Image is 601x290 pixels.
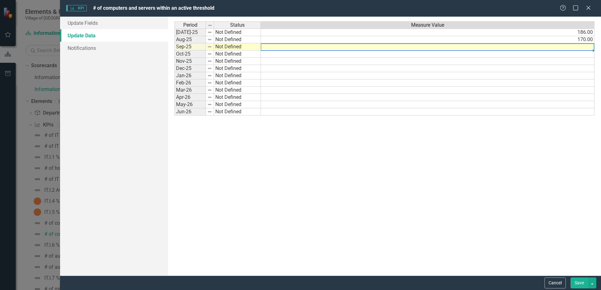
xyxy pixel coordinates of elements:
td: Not Defined [214,65,261,72]
button: Cancel [544,277,566,288]
td: Not Defined [214,36,261,43]
img: 8DAGhfEEPCf229AAAAAElFTkSuQmCC [207,95,212,100]
img: 8DAGhfEEPCf229AAAAAElFTkSuQmCC [207,73,212,78]
td: Jan-26 [174,72,206,79]
span: # of computers and servers within an active threshold [93,5,214,11]
img: 8DAGhfEEPCf229AAAAAElFTkSuQmCC [207,88,212,93]
td: Not Defined [214,108,261,115]
td: Oct-25 [174,51,206,58]
td: Not Defined [214,43,261,51]
td: Apr-26 [174,94,206,101]
img: 8DAGhfEEPCf229AAAAAElFTkSuQmCC [207,51,212,56]
img: 8DAGhfEEPCf229AAAAAElFTkSuQmCC [207,30,212,35]
img: 8DAGhfEEPCf229AAAAAElFTkSuQmCC [207,44,212,49]
button: Save [571,277,588,288]
td: Not Defined [214,79,261,87]
td: May-26 [174,101,206,108]
span: Measure Value [411,22,444,28]
td: Dec-25 [174,65,206,72]
td: Not Defined [214,87,261,94]
td: Not Defined [214,58,261,65]
img: 8DAGhfEEPCf229AAAAAElFTkSuQmCC [207,37,212,42]
span: Period [183,22,197,28]
img: 8DAGhfEEPCf229AAAAAElFTkSuQmCC [207,80,212,85]
td: Sep-25 [174,43,206,51]
a: Notifications [60,42,168,54]
img: 8DAGhfEEPCf229AAAAAElFTkSuQmCC [207,59,212,64]
td: Not Defined [214,29,261,36]
td: Not Defined [214,72,261,79]
img: 8DAGhfEEPCf229AAAAAElFTkSuQmCC [207,66,212,71]
td: 170.00 [261,36,594,43]
img: 8DAGhfEEPCf229AAAAAElFTkSuQmCC [207,109,212,114]
td: Jun-26 [174,108,206,115]
img: 8DAGhfEEPCf229AAAAAElFTkSuQmCC [207,23,212,28]
a: Update Fields [60,17,168,29]
td: Not Defined [214,51,261,58]
td: Not Defined [214,94,261,101]
td: [DATE]-25 [174,29,206,36]
td: Aug-25 [174,36,206,43]
td: Not Defined [214,101,261,108]
td: Feb-26 [174,79,206,87]
td: Mar-26 [174,87,206,94]
span: KPI [66,5,86,11]
a: Update Data [60,29,168,42]
td: Nov-25 [174,58,206,65]
img: 8DAGhfEEPCf229AAAAAElFTkSuQmCC [207,102,212,107]
td: 186.00 [261,29,594,36]
span: Status [230,22,245,28]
